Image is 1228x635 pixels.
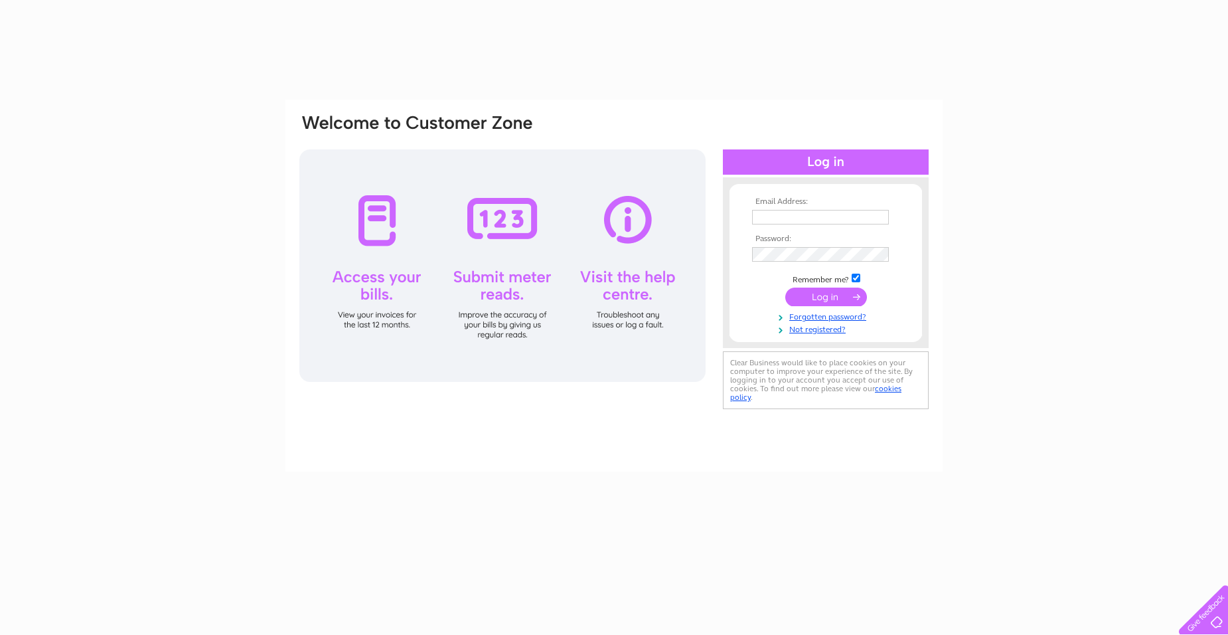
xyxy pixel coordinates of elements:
[752,310,903,322] a: Forgotten password?
[785,288,867,306] input: Submit
[730,384,901,402] a: cookies policy
[752,322,903,335] a: Not registered?
[749,272,903,285] td: Remember me?
[723,351,929,409] div: Clear Business would like to place cookies on your computer to improve your experience of the sit...
[749,234,903,244] th: Password:
[749,197,903,207] th: Email Address:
